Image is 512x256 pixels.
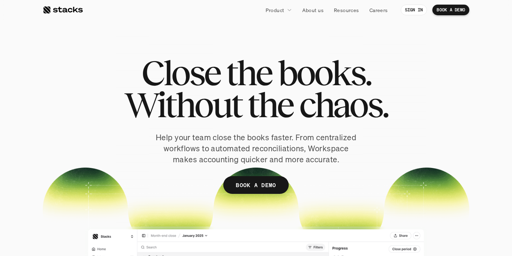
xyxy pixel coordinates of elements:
[401,5,427,15] a: SIGN IN
[142,57,220,89] span: Close
[278,57,371,89] span: books.
[432,5,469,15] a: BOOK A DEMO
[236,180,276,190] p: BOOK A DEMO
[124,89,241,121] span: Without
[302,6,324,14] p: About us
[437,7,465,12] p: BOOK A DEMO
[266,6,284,14] p: Product
[365,4,392,16] a: Careers
[298,4,328,16] a: About us
[153,132,359,165] p: Help your team close the books faster. From centralized workflows to automated reconciliations, W...
[334,6,359,14] p: Resources
[369,6,388,14] p: Careers
[226,57,272,89] span: the
[299,89,388,121] span: chaos.
[330,4,363,16] a: Resources
[223,176,289,194] a: BOOK A DEMO
[405,7,423,12] p: SIGN IN
[247,89,293,121] span: the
